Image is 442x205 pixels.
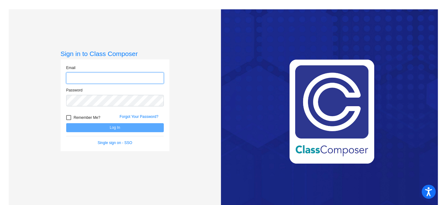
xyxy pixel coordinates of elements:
[66,65,76,71] label: Email
[66,123,164,132] button: Log In
[61,50,169,58] h3: Sign in to Class Composer
[120,114,159,119] a: Forgot Your Password?
[74,114,100,121] span: Remember Me?
[98,141,132,145] a: Single sign on - SSO
[66,87,83,93] label: Password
